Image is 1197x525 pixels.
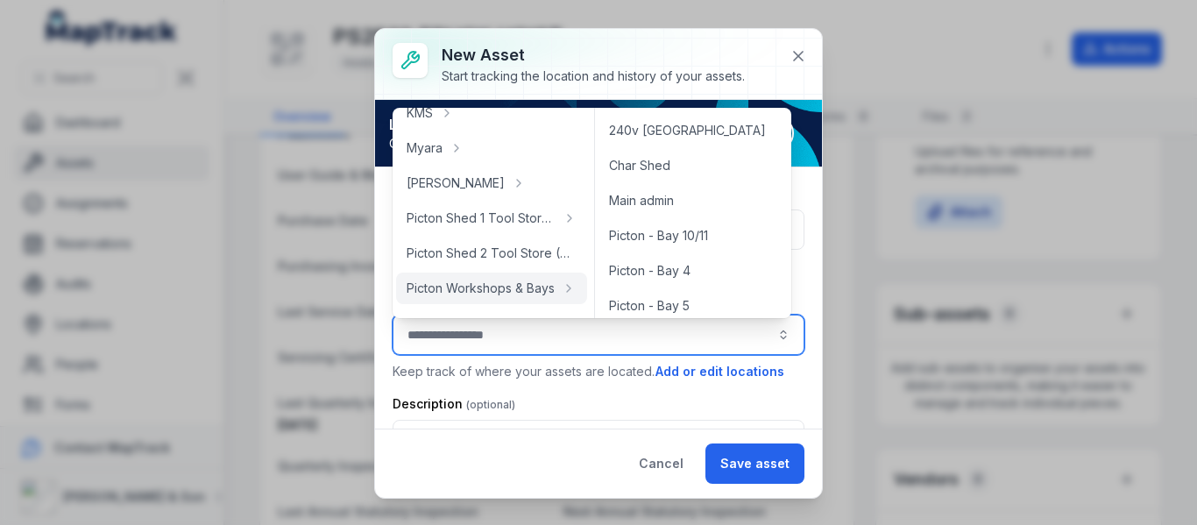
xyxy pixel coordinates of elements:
[609,297,690,315] span: Picton - Bay 5
[407,280,555,297] span: Picton Workshops & Bays
[655,362,785,381] button: Add or edit locations
[389,114,597,135] strong: Let AI handle the heavy lifting.
[407,104,433,122] span: KMS
[609,157,670,174] span: Char Shed
[407,209,556,227] span: Picton Shed 1 Tool Store (Storage)
[705,443,804,484] button: Save asset
[624,443,698,484] button: Cancel
[407,315,535,332] span: Repair - Misc Supplier
[407,139,443,157] span: Myara
[442,67,745,85] div: Start tracking the location and history of your assets.
[389,135,597,153] span: One click is all it takes.
[393,362,804,381] p: Keep track of where your assets are located.
[609,227,708,245] span: Picton - Bay 10/11
[442,43,745,67] h3: New asset
[609,192,674,209] span: Main admin
[393,395,515,413] label: Description
[609,262,691,280] span: Picton - Bay 4
[407,174,505,192] span: [PERSON_NAME]
[407,245,577,262] span: Picton Shed 2 Tool Store (Storage)
[609,122,766,139] span: 240v [GEOGRAPHIC_DATA]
